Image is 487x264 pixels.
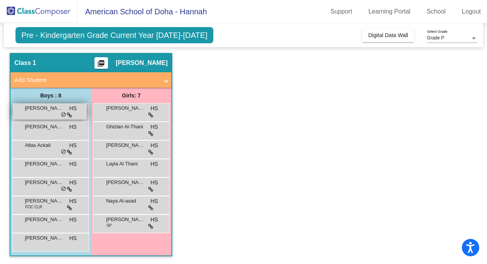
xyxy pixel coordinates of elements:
span: [PERSON_NAME] [106,179,145,186]
a: School [420,5,452,18]
span: do_not_disturb_alt [61,112,66,118]
span: do_not_disturb_alt [61,149,66,155]
span: HS [151,216,158,224]
span: [PERSON_NAME] [106,216,145,223]
a: Support [324,5,358,18]
span: [PERSON_NAME] [25,160,63,168]
span: [PERSON_NAME] [25,123,63,131]
span: Naya Al-asad [106,197,145,205]
mat-icon: picture_as_pdf [96,60,106,70]
div: Boys : 8 [10,88,91,103]
button: Digital Data Wall [362,28,414,42]
span: [PERSON_NAME] [25,179,63,186]
mat-expansion-panel-header: Add Student [10,72,171,88]
span: [PERSON_NAME] [106,104,145,112]
span: [PERSON_NAME] [25,216,63,223]
span: SP [106,223,111,228]
span: Class 1 [14,59,36,67]
span: [PERSON_NAME] [25,234,63,242]
span: Digital Data Wall [368,32,408,38]
div: Girls: 7 [91,88,171,103]
span: HS [151,104,158,112]
span: HS [69,216,77,224]
span: HS [69,141,77,150]
mat-panel-title: Add Student [14,76,158,85]
span: [PERSON_NAME] [116,59,168,67]
span: Ghizlan Al-Thani [106,123,145,131]
span: [PERSON_NAME] [25,104,63,112]
span: HS [151,197,158,205]
span: [PERSON_NAME] [25,197,63,205]
span: FOC CLR [25,204,42,210]
a: Logout [456,5,487,18]
span: HS [69,234,77,242]
span: HS [151,141,158,150]
span: Grade P [427,35,444,41]
span: HS [151,123,158,131]
button: Print Students Details [94,57,108,69]
span: HS [69,179,77,187]
span: do_not_disturb_alt [61,186,66,192]
span: HS [69,123,77,131]
span: HS [151,160,158,168]
span: HS [69,104,77,112]
span: Atlas Ackali [25,141,63,149]
span: American School of Doha - Hannah [77,5,207,18]
a: Learning Portal [362,5,417,18]
span: Layla Al Thani [106,160,145,168]
span: HS [69,160,77,168]
span: [PERSON_NAME] [106,141,145,149]
span: HS [151,179,158,187]
span: HS [69,197,77,205]
span: Pre - Kindergarten Grade Current Year [DATE]-[DATE] [15,27,213,43]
